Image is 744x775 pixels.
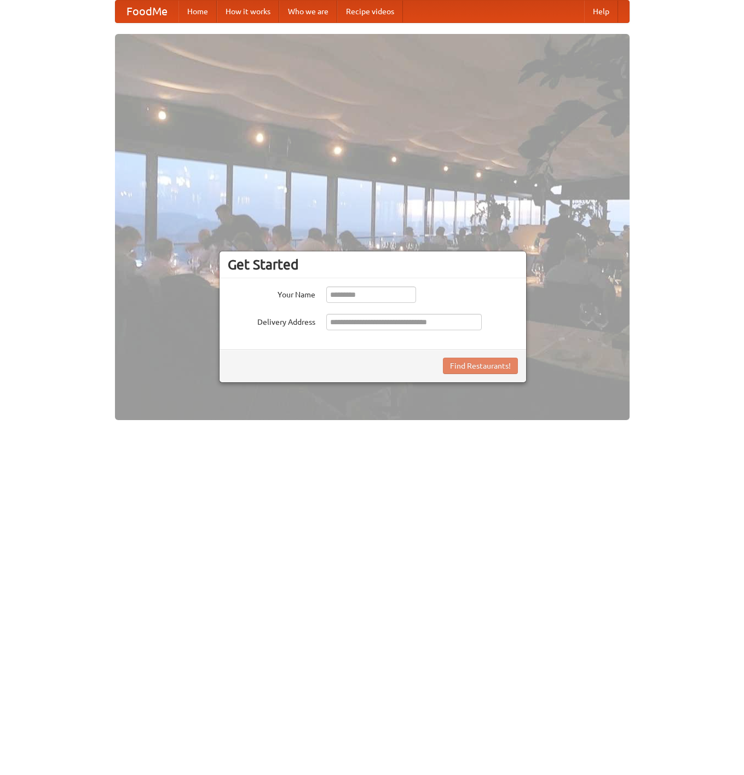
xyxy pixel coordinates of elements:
[178,1,217,22] a: Home
[228,314,315,328] label: Delivery Address
[217,1,279,22] a: How it works
[228,286,315,300] label: Your Name
[584,1,618,22] a: Help
[116,1,178,22] a: FoodMe
[443,358,518,374] button: Find Restaurants!
[337,1,403,22] a: Recipe videos
[279,1,337,22] a: Who we are
[228,256,518,273] h3: Get Started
